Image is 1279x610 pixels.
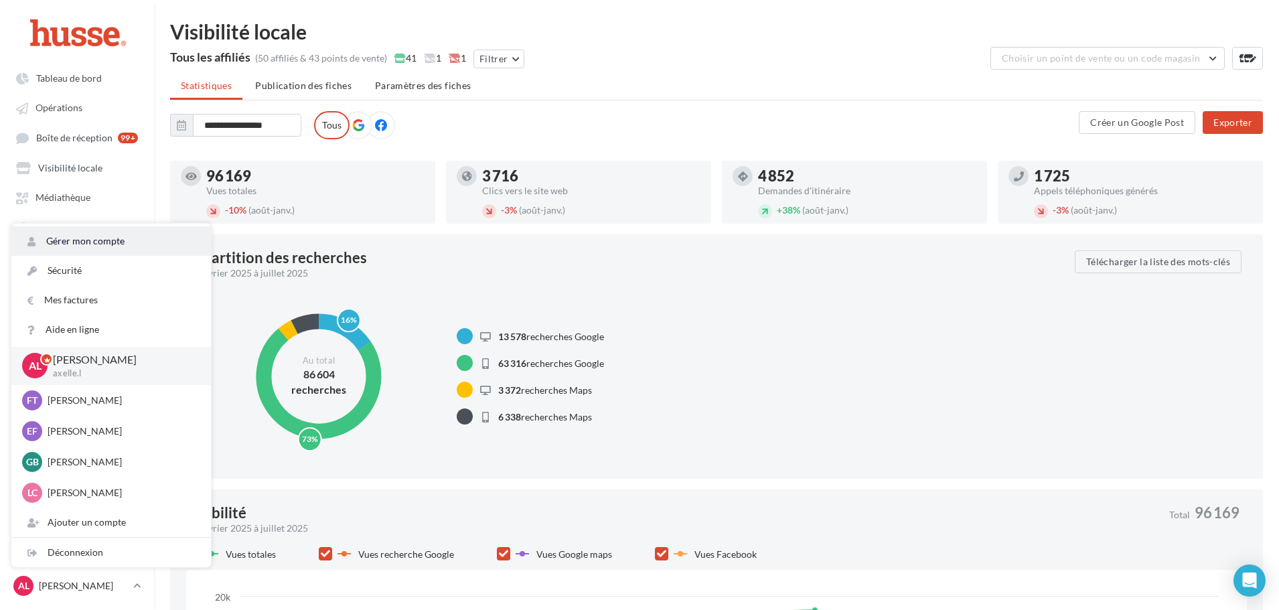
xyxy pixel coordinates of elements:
div: 1 725 [1034,169,1252,183]
div: Demandes d'itinéraire [758,186,976,196]
div: Visibilité locale [170,21,1263,42]
div: Clics vers le site web [482,186,700,196]
span: Paramètres des fiches [375,80,471,91]
div: De février 2025 à juillet 2025 [186,522,1158,535]
div: Répartition des recherches [186,250,367,265]
span: 1 [449,52,466,65]
div: 99+ [118,133,138,143]
p: [PERSON_NAME] [39,579,128,593]
div: Visibilité [186,506,246,520]
div: De février 2025 à juillet 2025 [186,266,1064,280]
span: 1 [424,52,441,65]
span: Choisir un point de vente ou un code magasin [1002,52,1200,64]
div: Déconnexion [11,538,211,567]
span: 38% [777,204,800,216]
a: Affiliés [8,215,146,239]
span: 10% [225,204,246,216]
button: Choisir un point de vente ou un code magasin [990,47,1225,70]
span: - [225,204,228,216]
div: (50 affiliés & 43 points de vente) [255,52,387,65]
span: 3% [501,204,517,216]
a: Visibilité locale [8,155,146,179]
a: Aide en ligne [11,315,211,344]
span: 3 372 [498,384,521,396]
span: (août-janv.) [1071,204,1117,216]
span: Vues Facebook [694,548,757,560]
span: AL [29,358,42,374]
span: GB [26,455,39,469]
button: Créer un Google Post [1079,111,1195,134]
text: 20k [215,591,231,603]
a: AL [PERSON_NAME] [11,573,143,599]
div: Open Intercom Messenger [1233,564,1266,597]
label: Tous [314,111,350,139]
span: 13 578 [498,331,526,342]
button: Filtrer [473,50,524,68]
a: Médiathèque [8,185,146,209]
span: Opérations [35,102,82,114]
span: EF [27,425,37,438]
p: [PERSON_NAME] [48,455,195,469]
span: Vues recherche Google [358,548,454,560]
span: Visibilité locale [38,162,102,173]
span: FT [27,394,37,407]
span: LC [27,486,37,500]
span: 41 [394,52,417,65]
button: Exporter [1203,111,1263,134]
p: [PERSON_NAME] [48,486,195,500]
span: recherches Google [498,358,604,369]
span: 63 316 [498,358,526,369]
div: Tous les affiliés [170,51,250,63]
span: Médiathèque [35,192,90,204]
span: 3% [1053,204,1069,216]
div: 4 852 [758,169,976,183]
span: - [501,204,504,216]
a: Boîte de réception 99+ [8,125,146,150]
span: recherches Google [498,331,604,342]
div: 3 716 [482,169,700,183]
div: Appels téléphoniques générés [1034,186,1252,196]
p: [PERSON_NAME] [53,352,190,368]
span: 6 338 [498,411,521,423]
span: Publication des fiches [255,80,352,91]
span: recherches Maps [498,384,592,396]
span: Total [1169,510,1190,520]
a: Gérer mon compte [11,226,211,256]
span: (août-janv.) [519,204,565,216]
span: - [1053,204,1056,216]
span: (août-janv.) [802,204,848,216]
span: Affiliés [39,222,68,233]
span: 96 169 [1195,506,1239,520]
p: [PERSON_NAME] [48,425,195,438]
span: recherches Maps [498,411,592,423]
span: Vues Google maps [536,548,612,560]
div: 96 169 [206,169,425,183]
span: Boîte de réception [36,132,112,143]
span: Tableau de bord [36,72,102,84]
span: (août-janv.) [248,204,295,216]
div: Ajouter un compte [11,508,211,537]
span: Vues totales [226,548,276,560]
span: + [777,204,782,216]
a: Sécurité [11,256,211,285]
button: Télécharger la liste des mots-clés [1075,250,1242,273]
a: Opérations [8,95,146,119]
div: Vues totales [206,186,425,196]
a: Mes factures [11,285,211,315]
p: [PERSON_NAME] [48,394,195,407]
p: axelle.l [53,368,190,380]
a: Tableau de bord [8,66,146,90]
a: Campagnes [8,244,146,269]
span: AL [18,579,29,593]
